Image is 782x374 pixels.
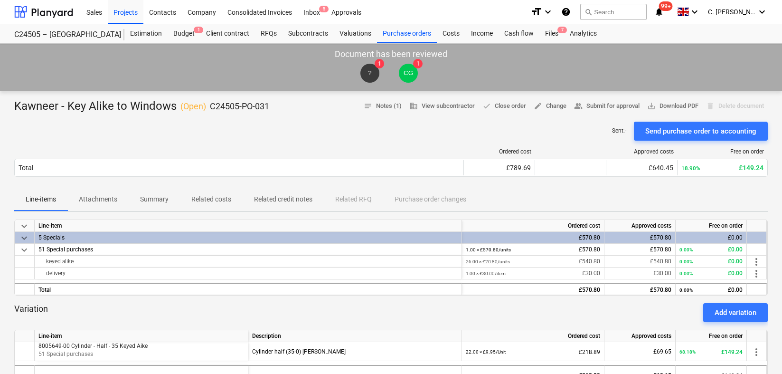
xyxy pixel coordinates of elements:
[679,232,743,244] div: £0.00
[681,148,764,155] div: Free on order
[283,24,334,43] div: Subcontracts
[570,99,643,114] button: Submit for approval
[38,232,458,243] div: 5 Specials
[409,102,418,110] span: business
[608,244,671,256] div: £570.80
[466,271,506,276] small: 1.00 × £30.00 / item
[254,194,312,204] p: Related credit notes
[681,165,700,172] small: 18.90%
[756,6,768,18] i: keyboard_arrow_down
[14,99,269,114] div: Kawneer - Key Alike to Windows
[124,24,168,43] a: Estimation
[364,101,402,112] span: Notes (1)
[465,24,499,43] a: Income
[679,259,693,264] small: 0.00%
[413,59,423,68] span: 1
[479,99,530,114] button: Close order
[38,268,458,279] div: delivery
[35,283,462,295] div: Total
[679,244,743,256] div: £0.00
[659,1,673,11] span: 99+
[574,101,640,112] span: Submit for approval
[38,351,93,357] span: 51 Special purchases
[564,24,603,43] a: Analytics
[715,307,756,319] div: Add variation
[19,221,30,232] span: keyboard_arrow_down
[14,30,113,40] div: C24505 – [GEOGRAPHIC_DATA]
[405,99,479,114] button: View subcontractor
[647,101,698,112] span: Download PDF
[531,6,542,18] i: format_size
[539,24,564,43] a: Files7
[608,268,671,279] div: £30.00
[608,342,671,361] div: £69.65
[482,101,526,112] span: Close order
[437,24,465,43] a: Costs
[180,101,206,112] p: ( Open )
[654,6,664,18] i: notifications
[708,8,755,16] span: C. [PERSON_NAME]
[377,24,437,43] a: Purchase orders
[79,194,117,204] p: Attachments
[466,284,600,296] div: £570.80
[542,6,554,18] i: keyboard_arrow_down
[604,220,676,232] div: Approved costs
[168,24,200,43] a: Budget1
[466,259,510,264] small: 26.00 × £20.80 / units
[38,343,148,349] span: 8005649-00 Cylinder - Half - 35 Keyed Aike
[14,303,48,322] p: Variation
[194,27,203,33] span: 1
[580,4,647,20] button: Search
[499,24,539,43] a: Cash flow
[38,246,93,253] span: 51 Special purchases
[534,102,542,110] span: edit
[751,346,762,358] span: more_vert
[168,24,200,43] div: Budget
[38,256,458,267] div: keyed alike
[19,164,33,172] div: Total
[248,330,462,342] div: Description
[364,102,372,110] span: notes
[689,6,700,18] i: keyboard_arrow_down
[703,303,768,322] button: Add variation
[679,247,693,252] small: 0.00%
[252,342,458,361] div: Cylinder half (35-0) Keyed Alike
[679,284,743,296] div: £0.00
[466,342,600,362] div: £218.89
[676,220,747,232] div: Free on order
[466,232,600,244] div: £570.80
[466,268,600,279] div: £30.00
[608,232,671,244] div: £570.80
[679,349,696,355] small: 68.18%
[26,194,56,204] p: Line-items
[409,101,475,112] span: View subcontractor
[319,6,329,12] span: 5
[35,220,462,232] div: Line-item
[584,8,592,16] span: search
[368,69,371,77] span: ?
[643,99,702,114] button: Download PDF
[399,64,418,83] div: Cristi Gandulescu
[210,101,269,112] p: C24505-PO-031
[140,194,169,204] p: Summary
[200,24,255,43] div: Client contract
[191,194,231,204] p: Related costs
[334,24,377,43] a: Valuations
[608,256,671,268] div: £540.80
[255,24,283,43] div: RFQs
[468,148,531,155] div: Ordered cost
[335,48,447,60] p: Document has been reviewed
[35,330,248,342] div: Line-item
[539,24,564,43] div: Files
[462,220,604,232] div: Ordered cost
[679,342,743,362] div: £149.24
[679,256,743,268] div: £0.00
[482,102,491,110] span: done
[466,244,600,256] div: £570.80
